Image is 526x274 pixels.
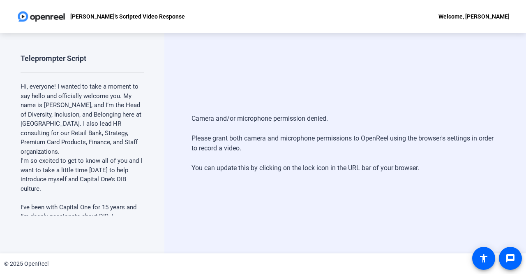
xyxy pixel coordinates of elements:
div: Teleprompter Script [21,54,86,63]
img: OpenReel logo [16,8,66,25]
p: Hi, everyone! I wanted to take a moment to say hello and officially welcome you. My name is [PERS... [21,82,144,156]
p: [PERSON_NAME]'s Scripted Video Response [70,12,185,21]
div: © 2025 OpenReel [4,260,48,268]
mat-icon: accessibility [479,253,489,263]
p: I'm so excited to get to know all of you and I want to take a little time [DATE] to help introduc... [21,156,144,193]
div: Welcome, [PERSON_NAME] [438,12,510,21]
mat-icon: message [505,253,515,263]
div: Camera and/or microphone permission denied. Please grant both camera and microphone permissions t... [191,105,499,181]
